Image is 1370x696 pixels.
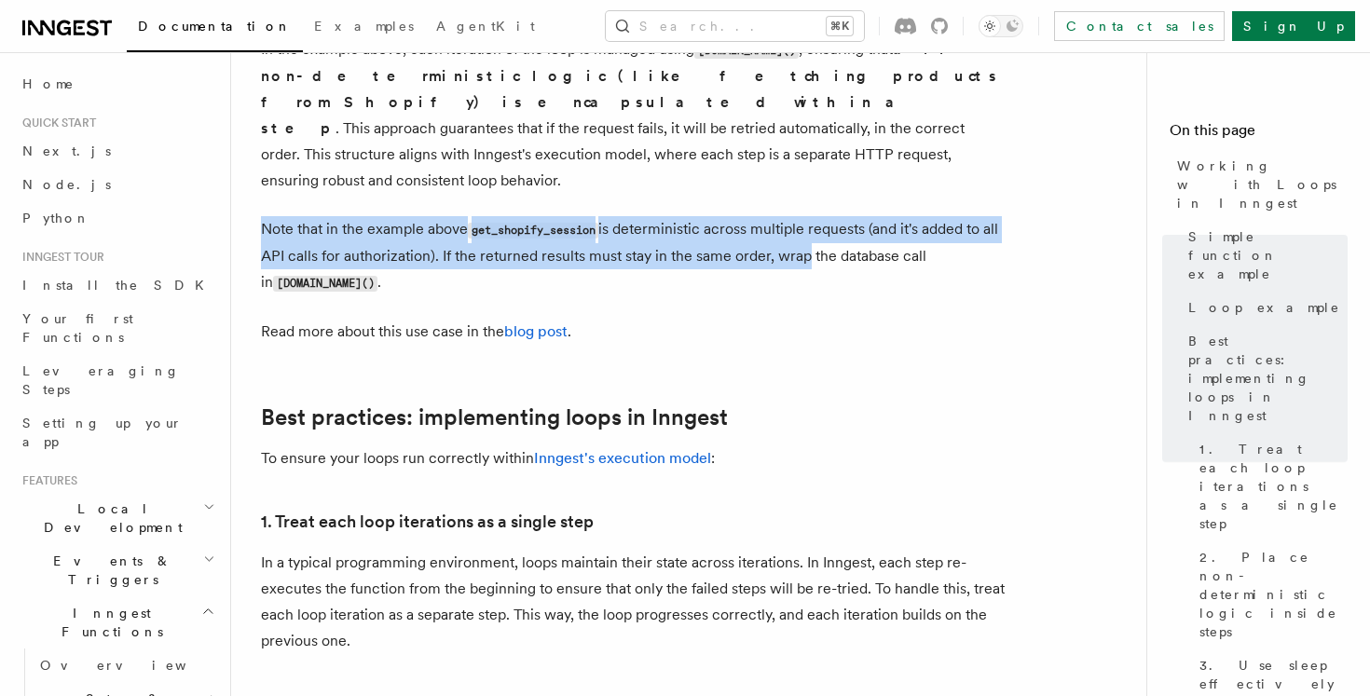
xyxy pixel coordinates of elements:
[1181,220,1348,291] a: Simple function example
[1170,119,1348,149] h4: On this page
[1192,540,1348,648] a: 2. Place non-deterministic logic inside steps
[1181,324,1348,432] a: Best practices: implementing loops in Inngest
[15,201,219,235] a: Python
[606,11,864,41] button: Search...⌘K
[22,75,75,93] span: Home
[40,658,232,673] span: Overview
[15,604,201,641] span: Inngest Functions
[22,143,111,158] span: Next.js
[1192,432,1348,540] a: 1. Treat each loop iterations as a single step
[1199,656,1348,693] span: 3. Use sleep effectively
[22,311,133,345] span: Your first Functions
[15,492,219,544] button: Local Development
[1188,332,1348,425] span: Best practices: implementing loops in Inngest
[504,322,568,340] a: blog post
[979,15,1023,37] button: Toggle dark mode
[15,268,219,302] a: Install the SDK
[261,404,728,430] a: Best practices: implementing loops in Inngest
[261,319,1007,345] p: Read more about this use case in the .
[138,19,292,34] span: Documentation
[22,416,183,449] span: Setting up your app
[15,499,203,537] span: Local Development
[15,116,96,130] span: Quick start
[22,211,90,225] span: Python
[15,473,77,488] span: Features
[425,6,546,50] a: AgentKit
[1170,149,1348,220] a: Working with Loops in Inngest
[1199,548,1348,641] span: 2. Place non-deterministic logic inside steps
[827,17,853,35] kbd: ⌘K
[22,363,180,397] span: Leveraging Steps
[314,19,414,34] span: Examples
[261,445,1007,471] p: To ensure your loops run correctly within :
[468,223,598,239] code: get_shopify_session
[15,552,203,589] span: Events & Triggers
[15,406,219,458] a: Setting up your app
[534,449,711,467] a: Inngest's execution model
[303,6,425,50] a: Examples
[15,67,219,101] a: Home
[273,276,377,292] code: [DOMAIN_NAME]()
[261,216,1007,296] p: Note that in the example above is deterministic across multiple requests (and it's added to all A...
[694,43,799,59] code: [DOMAIN_NAME]()
[1188,298,1340,317] span: Loop example
[15,354,219,406] a: Leveraging Steps
[15,250,104,265] span: Inngest tour
[33,648,219,682] a: Overview
[1188,227,1348,283] span: Simple function example
[261,36,1007,194] p: In the example above, each iteration of the loop is managed using , ensuring that . This approach...
[1232,11,1355,41] a: Sign Up
[22,278,215,293] span: Install the SDK
[436,19,535,34] span: AgentKit
[127,6,303,52] a: Documentation
[15,596,219,648] button: Inngest Functions
[1181,291,1348,324] a: Loop example
[261,550,1007,654] p: In a typical programming environment, loops maintain their state across iterations. In Inngest, e...
[1199,440,1348,533] span: 1. Treat each loop iterations as a single step
[15,134,219,168] a: Next.js
[1054,11,1225,41] a: Contact sales
[261,509,594,535] a: 1. Treat each loop iterations as a single step
[15,168,219,201] a: Node.js
[1177,157,1348,212] span: Working with Loops in Inngest
[22,177,111,192] span: Node.js
[15,544,219,596] button: Events & Triggers
[15,302,219,354] a: Your first Functions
